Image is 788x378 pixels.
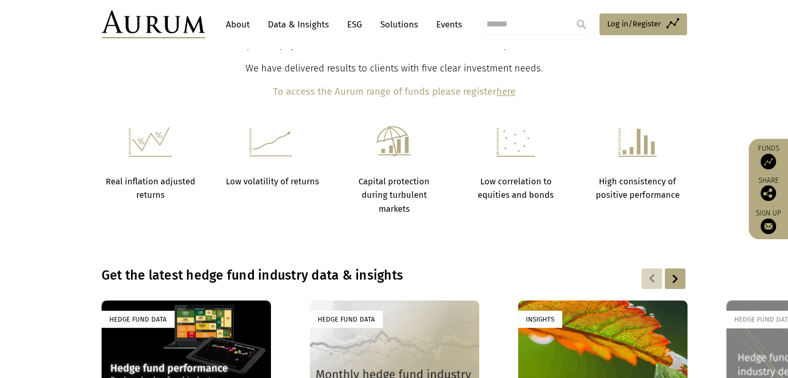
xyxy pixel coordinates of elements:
[599,13,687,35] a: Log in/Register
[310,311,383,328] div: Hedge Fund Data
[761,154,776,169] img: Access Funds
[106,177,195,200] strong: Real inflation adjusted returns
[342,15,367,34] a: ESG
[102,268,553,283] h3: Get the latest hedge fund industry data & insights
[375,15,423,34] a: Solutions
[102,10,205,38] img: Aurum
[263,15,334,34] a: Data & Insights
[273,86,496,97] b: To access the Aurum range of funds please register
[754,209,783,234] a: Sign up
[359,177,429,214] strong: Capital protection during turbulent markets
[607,18,661,30] span: Log in/Register
[431,15,462,34] a: Events
[596,177,680,200] strong: High consistency of positive performance
[571,14,592,35] input: Submit
[102,311,175,328] div: Hedge Fund Data
[761,219,776,234] img: Sign up to our newsletter
[761,185,776,201] img: Share this post
[221,15,255,34] a: About
[518,311,562,328] div: Insights
[754,177,783,201] div: Share
[478,177,554,200] strong: Low correlation to equities and bonds
[225,177,319,186] strong: Low volatility of returns
[754,144,783,169] a: Funds
[496,86,515,97] a: here
[246,63,543,74] span: We have delivered results to clients with five clear investment needs.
